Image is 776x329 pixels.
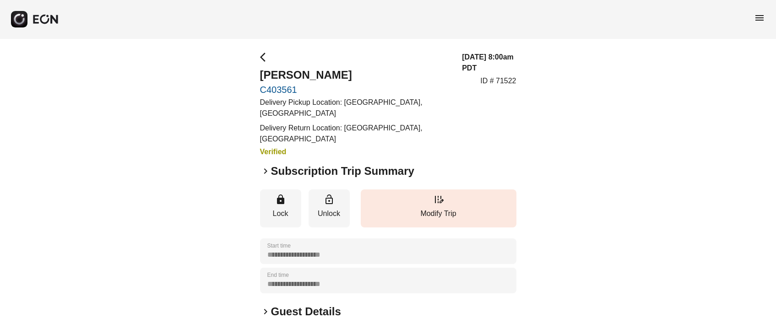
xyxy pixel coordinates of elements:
[265,208,297,219] p: Lock
[260,84,451,95] a: C403561
[433,194,444,205] span: edit_road
[275,194,286,205] span: lock
[260,97,451,119] p: Delivery Pickup Location: [GEOGRAPHIC_DATA], [GEOGRAPHIC_DATA]
[309,189,350,227] button: Unlock
[462,52,516,74] h3: [DATE] 8:00am PDT
[260,146,451,157] h3: Verified
[324,194,335,205] span: lock_open
[365,208,512,219] p: Modify Trip
[260,123,451,145] p: Delivery Return Location: [GEOGRAPHIC_DATA], [GEOGRAPHIC_DATA]
[313,208,345,219] p: Unlock
[260,306,271,317] span: keyboard_arrow_right
[260,52,271,63] span: arrow_back_ios
[260,189,301,227] button: Lock
[260,166,271,177] span: keyboard_arrow_right
[361,189,516,227] button: Modify Trip
[480,76,516,86] p: ID # 71522
[260,68,451,82] h2: [PERSON_NAME]
[271,164,414,178] h2: Subscription Trip Summary
[271,304,341,319] h2: Guest Details
[754,12,765,23] span: menu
